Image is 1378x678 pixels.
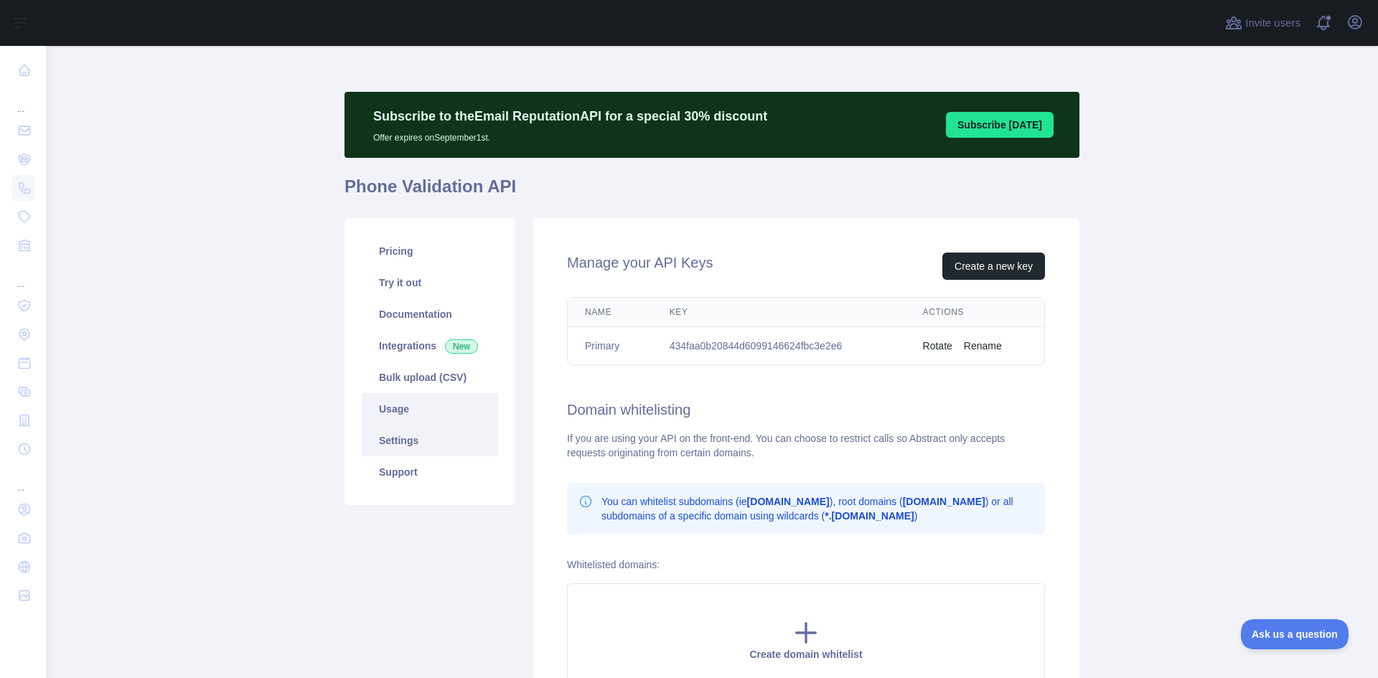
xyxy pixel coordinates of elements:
b: [DOMAIN_NAME] [747,496,830,507]
a: Documentation [362,298,498,330]
div: ... [11,465,34,494]
a: Integrations New [362,330,498,362]
div: ... [11,86,34,115]
p: You can whitelist subdomains (ie ), root domains ( ) or all subdomains of a specific domain using... [601,494,1033,523]
a: Pricing [362,235,498,267]
td: 434faa0b20844d6099146624fbc3e2e6 [652,327,906,365]
a: Try it out [362,267,498,298]
td: Primary [568,327,652,365]
th: Key [652,298,906,327]
p: Offer expires on September 1st. [373,126,767,143]
iframe: Toggle Customer Support [1241,619,1349,649]
th: Actions [906,298,1044,327]
span: New [445,339,478,354]
button: Subscribe [DATE] [946,112,1054,138]
span: Create domain whitelist [749,649,862,660]
a: Support [362,456,498,488]
div: ... [11,261,34,290]
button: Rename [964,339,1002,353]
p: Subscribe to the Email Reputation API for a special 30 % discount [373,106,767,126]
button: Rotate [923,339,952,353]
th: Name [568,298,652,327]
h2: Domain whitelisting [567,400,1045,420]
span: Invite users [1245,15,1300,32]
a: Settings [362,425,498,456]
a: Bulk upload (CSV) [362,362,498,393]
h1: Phone Validation API [344,175,1079,209]
a: Usage [362,393,498,425]
b: [DOMAIN_NAME] [903,496,985,507]
h2: Manage your API Keys [567,253,713,280]
button: Invite users [1222,11,1303,34]
button: Create a new key [942,253,1045,280]
b: *.[DOMAIN_NAME] [825,510,914,522]
label: Whitelisted domains: [567,559,660,570]
div: If you are using your API on the front-end. You can choose to restrict calls so Abstract only acc... [567,431,1045,460]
